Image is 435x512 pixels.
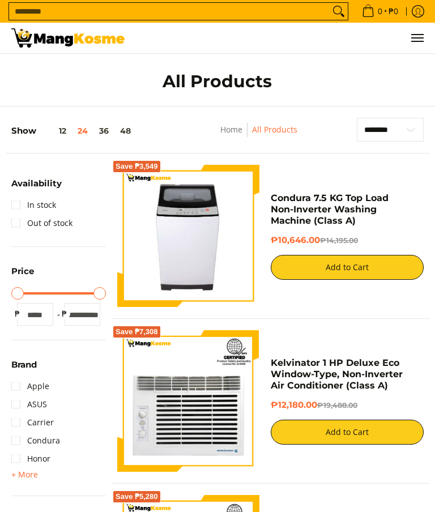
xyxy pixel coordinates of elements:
[271,420,424,445] button: Add to Cart
[317,401,357,409] del: ₱19,488.00
[11,413,54,432] a: Carrier
[11,395,47,413] a: ASUS
[252,124,297,135] a: All Products
[11,179,62,196] summary: Open
[11,470,38,479] span: + More
[114,126,137,135] button: 48
[116,493,158,500] span: Save ₱5,280
[320,236,358,245] del: ₱14,195.00
[376,7,384,15] span: 0
[188,123,329,148] nav: Breadcrumbs
[136,23,424,53] ul: Customer Navigation
[11,214,72,232] a: Out of stock
[136,23,424,53] nav: Main Menu
[11,267,34,275] span: Price
[11,360,37,369] span: Brand
[359,5,402,18] span: •
[11,28,125,48] img: All Products - Home Appliances Warehouse Sale l Mang Kosme
[11,432,60,450] a: Condura
[410,23,424,53] button: Menu
[11,377,49,395] a: Apple
[116,328,158,335] span: Save ₱7,308
[271,400,424,411] h6: ₱12,180.00
[11,179,62,187] span: Availability
[271,357,403,391] a: Kelvinator 1 HP Deluxe Eco Window-Type, Non-Inverter Air Conditioner (Class A)
[11,360,37,377] summary: Open
[116,163,158,170] span: Save ₱3,549
[36,126,72,135] button: 12
[82,71,353,92] h1: All Products
[93,126,114,135] button: 36
[72,126,93,135] button: 24
[220,124,242,135] a: Home
[387,7,400,15] span: ₱0
[117,330,259,472] img: Kelvinator 1 HP Deluxe Eco Window-Type, Non-Inverter Air Conditioner (Class A)
[271,235,424,246] h6: ₱10,646.00
[11,468,38,481] summary: Open
[11,126,137,136] h5: Show
[271,255,424,280] button: Add to Cart
[11,267,34,284] summary: Open
[11,450,50,468] a: Honor
[271,193,389,226] a: Condura 7.5 KG Top Load Non-Inverter Washing Machine (Class A)
[122,165,255,307] img: condura-7.5kg-topload-non-inverter-washing-machine-class-c-full-view-mang-kosme
[11,308,23,319] span: ₱
[59,308,70,319] span: ₱
[11,196,56,214] a: In stock
[330,3,348,20] button: Search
